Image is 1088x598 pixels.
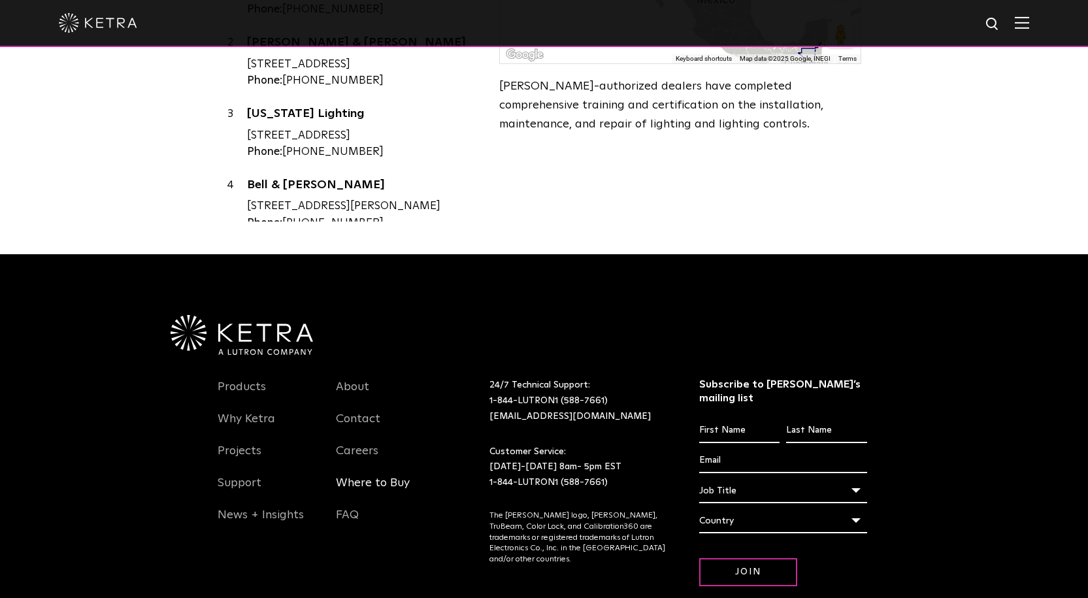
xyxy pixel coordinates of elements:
a: Why Ketra [218,412,275,442]
a: Contact [336,412,380,442]
img: ketra-logo-2019-white [59,13,137,33]
div: [STREET_ADDRESS][PERSON_NAME] [247,198,480,215]
div: [PHONE_NUMBER] [247,144,480,161]
p: The [PERSON_NAME] logo, [PERSON_NAME], TruBeam, Color Lock, and Calibration360 are trademarks or ... [489,510,667,565]
img: Hamburger%20Nav.svg [1015,16,1029,29]
a: Support [218,476,261,506]
div: [STREET_ADDRESS] [247,127,480,144]
img: search icon [985,16,1001,33]
input: Join [699,558,797,586]
div: 2 [227,35,247,90]
h3: Subscribe to [PERSON_NAME]’s mailing list [699,378,867,405]
div: [PHONE_NUMBER] [247,73,480,90]
a: FAQ [336,508,359,538]
a: Bell & [PERSON_NAME] [247,179,480,195]
p: Customer Service: [DATE]-[DATE] 8am- 5pm EST [489,444,667,491]
a: Products [218,380,266,410]
strong: Phone: [247,218,282,229]
span: Map data ©2025 Google, INEGI [740,55,831,62]
img: Ketra-aLutronCo_White_RGB [171,315,313,356]
input: First Name [699,418,780,443]
a: Careers [336,444,378,474]
div: Navigation Menu [336,378,435,538]
a: About [336,380,369,410]
p: [PERSON_NAME]-authorized dealers have completed comprehensive training and certification on the i... [499,77,861,133]
input: Last Name [786,418,866,443]
a: News + Insights [218,508,304,538]
a: 1-844-LUTRON1 (588-7661) [489,478,608,487]
div: [STREET_ADDRESS] [247,56,480,73]
div: Job Title [699,478,867,503]
a: Open this area in Google Maps (opens a new window) [503,46,546,63]
a: [EMAIL_ADDRESS][DOMAIN_NAME] [489,412,651,421]
a: Where to Buy [336,476,410,506]
img: Google [503,46,546,63]
p: 24/7 Technical Support: [489,378,667,424]
a: Projects [218,444,261,474]
button: Keyboard shortcuts [676,54,732,63]
input: Email [699,448,867,473]
a: 1-844-LUTRON1 (588-7661) [489,396,608,405]
div: 4 [227,177,247,232]
a: Terms (opens in new tab) [838,55,857,62]
strong: Phone: [247,75,282,86]
div: [PHONE_NUMBER] [247,215,480,232]
div: Navigation Menu [218,378,317,538]
div: Country [699,508,867,533]
strong: Phone: [247,146,282,158]
div: 3 [227,106,247,161]
a: [US_STATE] Lighting [247,108,480,124]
